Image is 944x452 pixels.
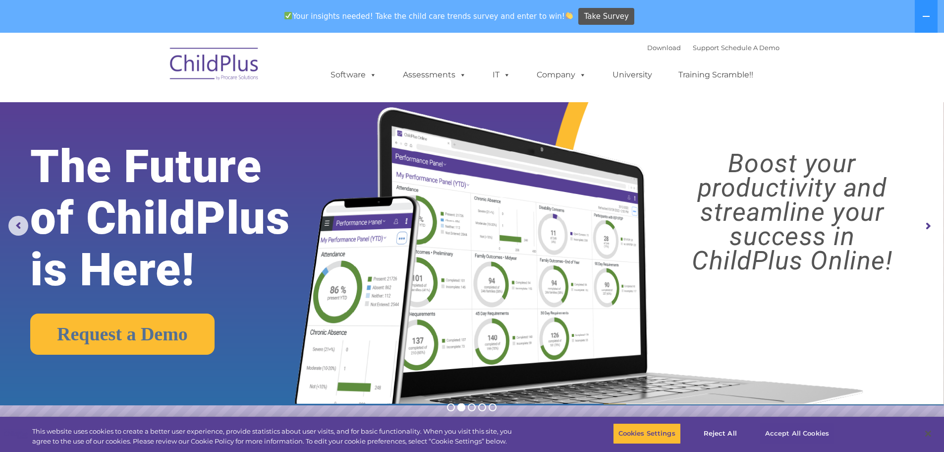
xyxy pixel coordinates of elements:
[647,44,681,52] a: Download
[668,65,763,85] a: Training Scramble!!
[165,41,264,90] img: ChildPlus by Procare Solutions
[527,65,596,85] a: Company
[689,423,751,444] button: Reject All
[483,65,520,85] a: IT
[32,427,519,446] div: This website uses cookies to create a better user experience, provide statistics about user visit...
[138,65,168,73] span: Last name
[693,44,719,52] a: Support
[760,423,834,444] button: Accept All Cookies
[721,44,779,52] a: Schedule A Demo
[30,141,332,296] rs-layer: The Future of ChildPlus is Here!
[393,65,476,85] a: Assessments
[647,44,779,52] font: |
[138,106,180,114] span: Phone number
[603,65,662,85] a: University
[284,12,292,19] img: ✅
[917,423,939,445] button: Close
[584,8,629,25] span: Take Survey
[30,314,215,355] a: Request a Demo
[578,8,634,25] a: Take Survey
[280,6,577,26] span: Your insights needed! Take the child care trends survey and enter to win!
[565,12,573,19] img: 👏
[652,151,932,273] rs-layer: Boost your productivity and streamline your success in ChildPlus Online!
[613,423,681,444] button: Cookies Settings
[321,65,387,85] a: Software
